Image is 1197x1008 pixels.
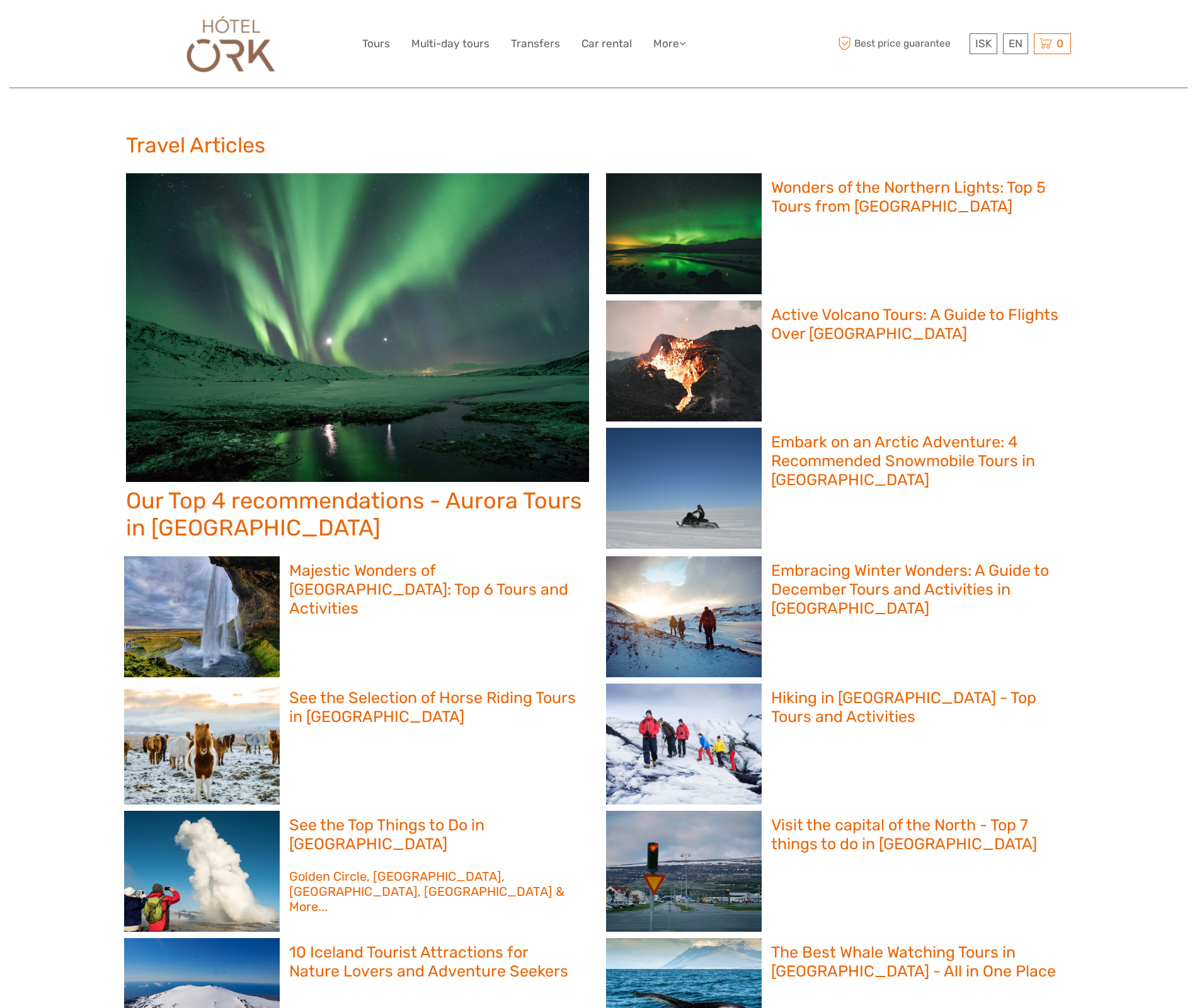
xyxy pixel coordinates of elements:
h2: Hiking in [GEOGRAPHIC_DATA] - Top Tours and Activities [771,689,1063,726]
a: Our Top 4 recommendations - Aurora Tours in [GEOGRAPHIC_DATA] [126,173,589,539]
h2: Visit the capital of the North - Top 7 things to do in [GEOGRAPHIC_DATA] [771,816,1063,854]
div: EN [1003,33,1028,54]
a: Multi-day tours [411,35,490,53]
h2: Our Top 4 recommendations - Aurora Tours in [GEOGRAPHIC_DATA] [126,487,589,541]
span: 0 [1055,37,1065,50]
h2: Active Volcano Tours: A Guide to Flights Over [GEOGRAPHIC_DATA] [771,306,1063,343]
h2: 10 Iceland Tourist Attractions for Nature Lovers and Adventure Seekers [289,943,581,981]
h2: See the Top Things to Do in [GEOGRAPHIC_DATA] [289,816,581,854]
h1: Travel Articles [126,132,1071,158]
a: More [653,35,686,53]
a: Car rental [581,35,632,53]
img: Our Top 4 recommendations - Aurora Tours in North Iceland [126,173,589,483]
span: ISK [975,37,992,50]
h2: Wonders of the Northern Lights: Top 5 Tours from [GEOGRAPHIC_DATA] [771,178,1063,216]
h2: Embracing Winter Wonders: A Guide to December Tours and Activities in [GEOGRAPHIC_DATA] [771,561,1063,618]
h2: The Best Whale Watching Tours in [GEOGRAPHIC_DATA] - All in One Place [771,943,1063,981]
a: Tours [362,35,390,53]
span: Best price guarantee [835,33,966,54]
a: Transfers [511,35,560,53]
h3: Golden Circle, [GEOGRAPHIC_DATA], [GEOGRAPHIC_DATA], [GEOGRAPHIC_DATA] & More... [289,869,581,914]
h2: Embark on an Arctic Adventure: 4 Recommended Snowmobile Tours in [GEOGRAPHIC_DATA] [771,433,1063,490]
img: Our services [180,9,282,78]
h2: Majestic Wonders of [GEOGRAPHIC_DATA]: Top 6 Tours and Activities [289,561,581,618]
h2: See the Selection of Horse Riding Tours in [GEOGRAPHIC_DATA] [289,689,581,726]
